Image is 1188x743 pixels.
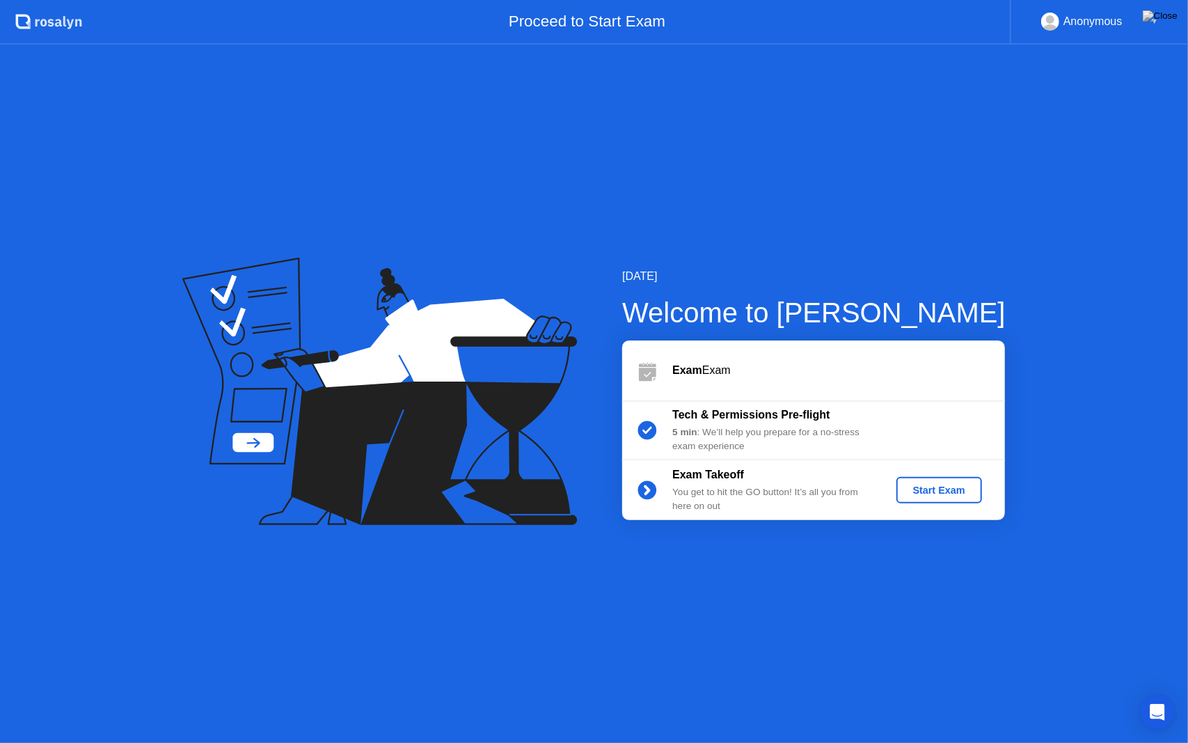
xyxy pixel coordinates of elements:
[1063,13,1123,31] div: Anonymous
[672,469,744,480] b: Exam Takeoff
[672,364,702,376] b: Exam
[672,409,830,421] b: Tech & Permissions Pre-flight
[672,362,1005,379] div: Exam
[1141,696,1174,729] div: Open Intercom Messenger
[902,485,976,496] div: Start Exam
[1143,10,1178,22] img: Close
[896,477,982,503] button: Start Exam
[672,425,873,454] div: : We’ll help you prepare for a no-stress exam experience
[672,427,697,437] b: 5 min
[622,268,1006,285] div: [DATE]
[622,292,1006,334] div: Welcome to [PERSON_NAME]
[672,485,873,514] div: You get to hit the GO button! It’s all you from here on out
